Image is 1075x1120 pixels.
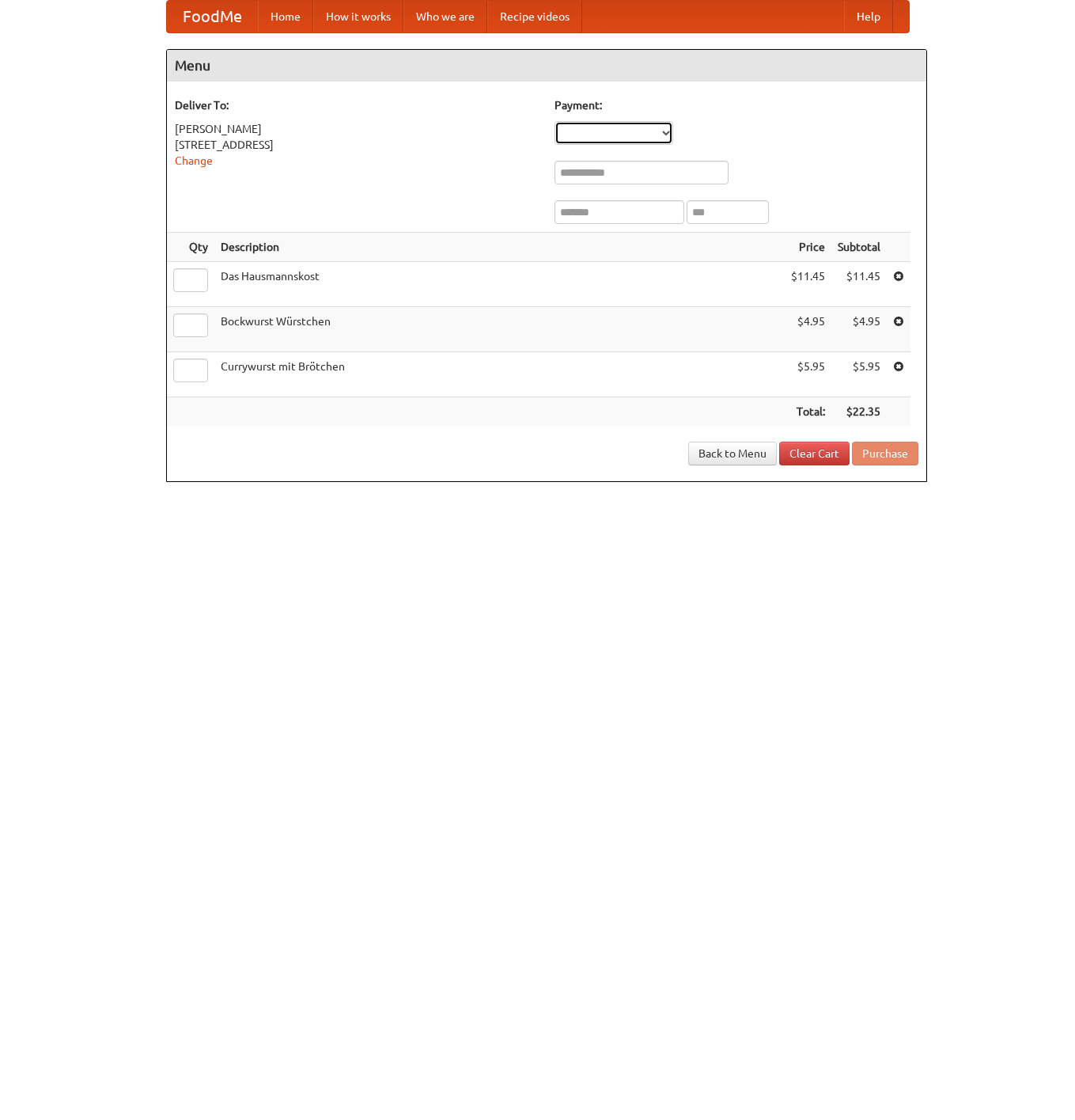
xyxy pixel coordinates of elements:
[831,352,887,397] td: $5.95
[214,233,785,262] th: Description
[175,121,539,137] div: [PERSON_NAME]
[214,262,785,307] td: Das Hausmannskost
[175,137,539,153] div: [STREET_ADDRESS]
[487,1,582,32] a: Recipe videos
[785,397,831,427] th: Total:
[831,397,887,427] th: $22.35
[852,442,918,465] button: Purchase
[844,1,893,32] a: Help
[831,262,887,307] td: $11.45
[175,154,213,167] a: Change
[403,1,487,32] a: Who we are
[258,1,313,32] a: Home
[167,50,926,82] h4: Menu
[175,97,539,113] h5: Deliver To:
[785,262,831,307] td: $11.45
[214,307,785,352] td: Bockwurst Würstchen
[785,233,831,262] th: Price
[779,442,850,465] a: Clear Cart
[785,352,831,397] td: $5.95
[831,233,887,262] th: Subtotal
[831,307,887,352] td: $4.95
[167,233,214,262] th: Qty
[167,1,258,32] a: FoodMe
[785,307,831,352] td: $4.95
[555,97,918,113] h5: Payment:
[688,442,777,465] a: Back to Menu
[313,1,403,32] a: How it works
[214,352,785,397] td: Currywurst mit Brötchen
